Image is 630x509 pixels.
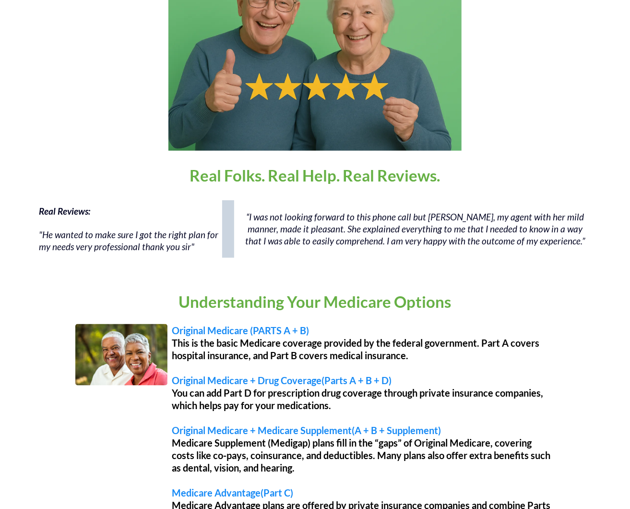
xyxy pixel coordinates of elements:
[172,325,309,336] span: Original Medicare (PARTS A + B)
[172,487,261,498] span: Medicare Advantage
[172,424,352,436] span: Original Medicare + Medicare Supplement
[245,211,585,246] span: “I was not looking forward to this phone call but [PERSON_NAME], my agent with her mild manner, m...
[190,166,440,185] span: Real Folks. Real Help. Real Reviews.
[352,424,441,436] span: (A + B + Supplement)
[322,375,392,386] span: (Parts A + B + D)
[75,324,167,386] img: Image
[39,229,219,252] span: "He wanted to make sure I got the right plan for my needs very professional thank you sir"
[172,436,555,474] p: Medicare Supplement (Medigap) plans fill in the “gaps” of Original Medicare, covering costs like ...
[172,375,322,386] span: Original Medicare + Drug Coverage
[172,387,555,412] p: You can add Part D for prescription drug coverage through private insurance companies, which help...
[179,292,452,311] span: Understanding Your Medicare Options
[172,337,555,362] p: This is the basic Medicare coverage provided by the federal government. Part A covers hospital in...
[39,206,91,217] span: Real Reviews:
[261,487,294,498] span: (Part C)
